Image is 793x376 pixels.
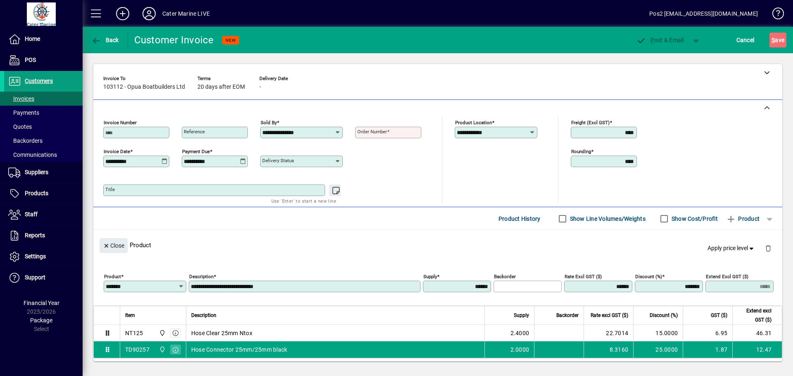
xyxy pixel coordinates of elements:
[197,84,245,90] span: 20 days after EOM
[4,134,83,148] a: Backorders
[104,120,137,125] mat-label: Invoice number
[651,37,654,43] span: P
[514,311,529,320] span: Supply
[423,274,437,279] mat-label: Supply
[157,345,166,354] span: Cater Marine
[134,33,214,47] div: Customer Invoice
[4,92,83,106] a: Invoices
[25,78,53,84] span: Customers
[769,33,786,47] button: Save
[4,183,83,204] a: Products
[635,274,662,279] mat-label: Discount (%)
[191,311,216,320] span: Description
[125,345,150,354] div: TD90257
[261,120,277,125] mat-label: Sold by
[772,37,775,43] span: S
[182,149,210,154] mat-label: Payment due
[649,7,758,20] div: Pos2 [EMAIL_ADDRESS][DOMAIN_NAME]
[4,225,83,246] a: Reports
[25,169,48,175] span: Suppliers
[25,57,36,63] span: POS
[722,211,764,226] button: Product
[683,341,732,358] td: 1.87
[758,238,778,258] button: Delete
[565,274,602,279] mat-label: Rate excl GST ($)
[4,120,83,134] a: Quotes
[706,274,748,279] mat-label: Extend excl GST ($)
[556,311,579,320] span: Backorder
[105,187,115,192] mat-label: Title
[184,129,205,135] mat-label: Reference
[89,33,121,47] button: Back
[25,274,45,281] span: Support
[125,329,143,337] div: NT125
[8,151,57,158] span: Communications
[734,33,757,47] button: Cancel
[97,241,130,249] app-page-header-button: Close
[259,84,261,90] span: -
[495,211,544,226] button: Product History
[736,33,755,47] span: Cancel
[162,7,210,20] div: Cater Marine LIVE
[571,149,591,154] mat-label: Rounding
[8,137,43,144] span: Backorders
[191,329,252,337] span: Hose Clear 25mm Ntox
[510,329,529,337] span: 2.4000
[494,274,516,279] mat-label: Backorder
[758,244,778,252] app-page-header-button: Delete
[125,311,135,320] span: Item
[4,162,83,183] a: Suppliers
[766,2,783,28] a: Knowledge Base
[704,241,759,256] button: Apply price level
[4,29,83,50] a: Home
[100,238,128,253] button: Close
[357,129,387,135] mat-label: Order number
[738,306,772,324] span: Extend excl GST ($)
[83,33,128,47] app-page-header-button: Back
[103,84,185,90] span: 103112 - Opua Boatbuilders Ltd
[271,196,336,206] mat-hint: Use 'Enter' to start a new line
[650,311,678,320] span: Discount (%)
[708,244,755,253] span: Apply price level
[772,33,784,47] span: ave
[109,6,136,21] button: Add
[591,311,628,320] span: Rate excl GST ($)
[683,325,732,341] td: 6.95
[25,211,38,218] span: Staff
[91,37,119,43] span: Back
[711,311,727,320] span: GST ($)
[157,329,166,338] span: Cater Marine
[571,120,610,125] mat-label: Freight (excl GST)
[4,204,83,225] a: Staff
[589,345,628,354] div: 8.3160
[568,215,646,223] label: Show Line Volumes/Weights
[226,38,236,43] span: NEW
[104,274,121,279] mat-label: Product
[732,341,782,358] td: 12.47
[25,35,40,42] span: Home
[4,106,83,120] a: Payments
[25,232,45,239] span: Reports
[4,148,83,162] a: Communications
[8,123,32,130] span: Quotes
[726,212,760,225] span: Product
[103,239,124,253] span: Close
[104,149,130,154] mat-label: Invoice date
[24,300,59,306] span: Financial Year
[8,95,34,102] span: Invoices
[136,6,162,21] button: Profile
[262,158,294,163] mat-label: Delivery status
[589,329,628,337] div: 22.7014
[191,345,287,354] span: Hose Connector 25mm/25mm black
[8,109,39,116] span: Payments
[30,317,52,324] span: Package
[499,212,541,225] span: Product History
[4,50,83,71] a: POS
[632,33,688,47] button: Post & Email
[189,274,214,279] mat-label: Description
[93,230,782,260] div: Product
[25,253,46,260] span: Settings
[510,345,529,354] span: 2.0000
[25,190,48,196] span: Products
[633,341,683,358] td: 25.0000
